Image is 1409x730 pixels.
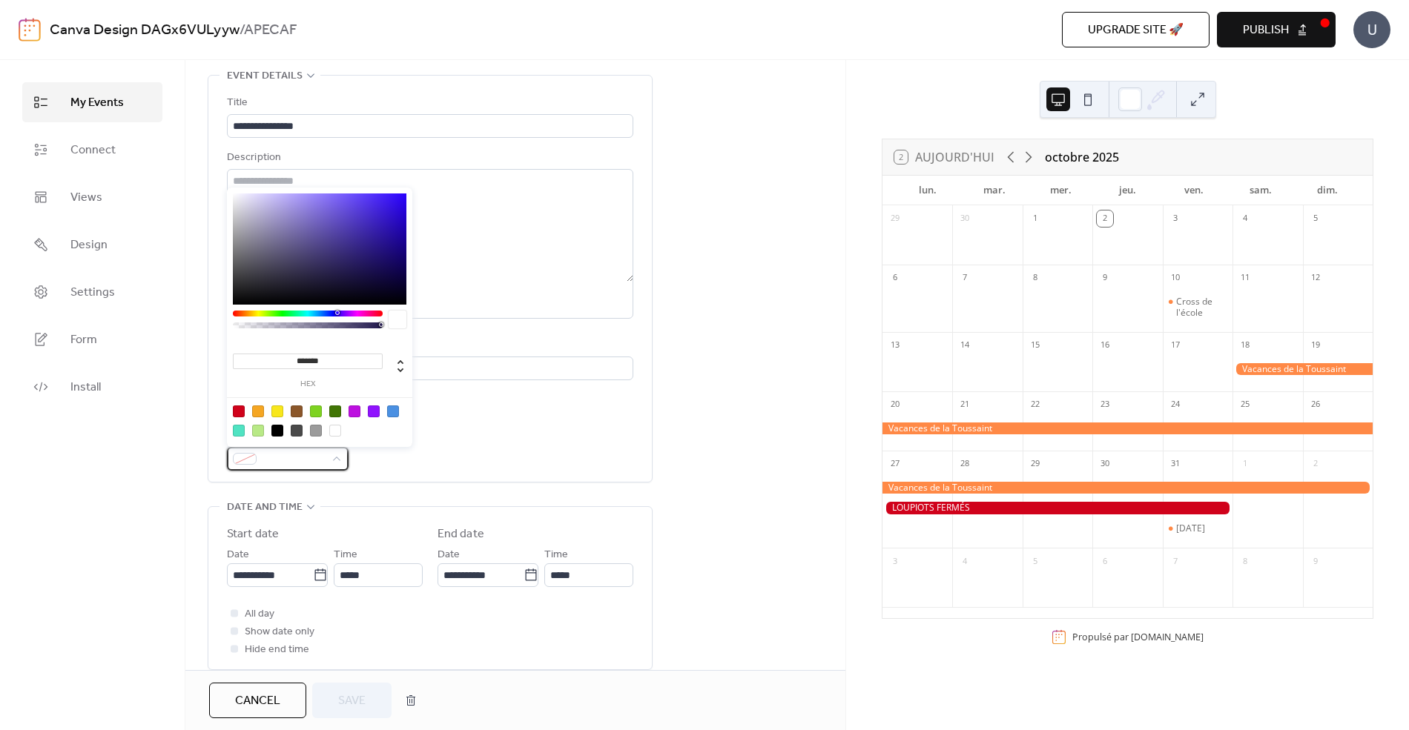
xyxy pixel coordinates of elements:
[271,425,283,437] div: #000000
[1028,176,1095,205] div: mer.
[887,210,903,227] div: 29
[310,425,322,437] div: #9B9B9B
[1167,337,1184,354] div: 17
[957,270,973,286] div: 7
[1072,631,1204,643] div: Propulsé par
[1027,396,1043,413] div: 22
[1176,522,1205,534] div: [DATE]
[70,379,101,396] span: Install
[1027,210,1043,227] div: 1
[227,499,303,517] span: Date and time
[1227,176,1294,205] div: sam.
[1027,270,1043,286] div: 8
[957,396,973,413] div: 21
[334,546,357,564] span: Time
[310,405,322,417] div: #7ED321
[1237,456,1253,472] div: 1
[887,456,903,472] div: 27
[1163,296,1233,319] div: Cross de l'école
[245,605,274,623] span: All day
[887,270,903,286] div: 6
[1307,553,1324,569] div: 9
[957,210,973,227] div: 30
[887,553,903,569] div: 3
[1027,553,1043,569] div: 5
[1097,337,1113,354] div: 16
[1045,148,1119,166] div: octobre 2025
[1294,176,1361,205] div: dim.
[22,272,162,312] a: Settings
[1237,553,1253,569] div: 8
[240,16,244,44] b: /
[227,525,279,543] div: Start date
[1307,456,1324,472] div: 2
[882,502,1233,514] div: LOUPIOTS FERMÉS
[1163,522,1233,534] div: Halloween
[1167,396,1184,413] div: 24
[438,546,460,564] span: Date
[227,546,249,564] span: Date
[1167,270,1184,286] div: 10
[22,177,162,217] a: Views
[70,331,97,349] span: Form
[329,425,341,437] div: #FFFFFF
[887,396,903,413] div: 20
[233,405,245,417] div: #D0021B
[961,176,1028,205] div: mar.
[1097,210,1113,227] div: 2
[544,546,568,564] span: Time
[882,422,1373,435] div: Vacances de la Toussaint
[349,405,360,417] div: #BD10E0
[1307,337,1324,354] div: 19
[1131,631,1204,643] a: [DOMAIN_NAME]
[1097,396,1113,413] div: 23
[438,525,484,543] div: End date
[245,641,309,659] span: Hide end time
[22,367,162,407] a: Install
[1161,176,1227,205] div: ven.
[1233,363,1373,376] div: Vacances de la Toussaint
[1353,11,1390,48] div: U
[387,405,399,417] div: #4A90E2
[882,482,1373,494] div: Vacances de la Toussaint
[368,405,380,417] div: #9013FE
[1167,553,1184,569] div: 7
[22,225,162,265] a: Design
[894,176,961,205] div: lun.
[1237,396,1253,413] div: 25
[1088,21,1184,39] span: Upgrade site 🚀
[227,67,303,85] span: Event details
[957,456,973,472] div: 28
[233,425,245,437] div: #50E3C2
[209,683,306,718] button: Cancel
[70,189,102,207] span: Views
[957,337,973,354] div: 14
[1176,296,1227,319] div: Cross de l'école
[227,94,630,112] div: Title
[1062,12,1210,47] button: Upgrade site 🚀
[235,692,280,710] span: Cancel
[291,405,303,417] div: #8B572A
[1217,12,1336,47] button: Publish
[1307,270,1324,286] div: 12
[1097,456,1113,472] div: 30
[1237,210,1253,227] div: 4
[291,425,303,437] div: #4A4A4A
[1167,456,1184,472] div: 31
[1097,270,1113,286] div: 9
[1307,396,1324,413] div: 26
[271,405,283,417] div: #F8E71C
[70,94,124,112] span: My Events
[70,284,115,302] span: Settings
[1243,21,1289,39] span: Publish
[1307,210,1324,227] div: 5
[22,130,162,170] a: Connect
[1237,270,1253,286] div: 11
[252,405,264,417] div: #F5A623
[1097,553,1113,569] div: 6
[329,405,341,417] div: #417505
[245,623,314,641] span: Show date only
[1027,456,1043,472] div: 29
[233,380,383,388] label: hex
